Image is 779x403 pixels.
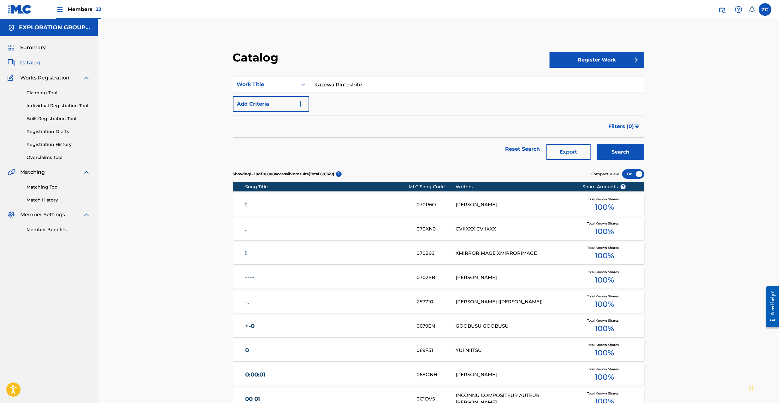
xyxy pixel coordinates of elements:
img: Accounts [8,24,15,32]
span: Members [68,6,101,13]
span: Total Known Shares [587,270,621,274]
div: [PERSON_NAME] ([PERSON_NAME]) [456,298,573,306]
span: Total Known Shares [587,367,621,371]
button: Add Criteria [233,96,309,112]
span: Total Known Shares [587,391,621,396]
a: ! [245,201,408,208]
img: Member Settings [8,211,15,219]
div: [PERSON_NAME] [456,371,573,378]
a: CatalogCatalog [8,59,40,67]
a: . [245,225,408,233]
div: 070R6O [416,201,456,208]
a: Match History [27,197,90,203]
button: Register Work [550,52,644,68]
div: XMIRRORIMAGE XMIRRORIMAGE [456,250,573,257]
img: expand [83,211,90,219]
div: [PERSON_NAME] [456,274,573,281]
img: search [718,6,726,13]
h2: Catalog [233,50,282,65]
a: Reset Search [502,142,543,156]
div: User Menu [759,3,771,16]
div: Help [732,3,745,16]
div: YUI NIITSU [456,347,573,354]
img: expand [83,168,90,176]
div: Song Title [245,184,409,190]
div: Work Title [237,81,294,88]
div: Z57710 [416,298,456,306]
img: Matching [8,168,15,176]
span: ? [336,171,342,177]
img: 9d2ae6d4665cec9f34b9.svg [297,100,304,108]
span: Filters ( 0 ) [609,123,634,130]
a: Registration Drafts [27,128,90,135]
a: SummarySummary [8,44,46,51]
div: Writers [456,184,573,190]
span: Total Known Shares [587,245,621,250]
img: Top Rightsholders [56,6,64,13]
span: 100 % [595,226,614,237]
a: Overclaims Tool [27,154,90,161]
span: Compact View [591,171,619,177]
div: 068ONH [416,371,456,378]
span: 100 % [595,323,614,334]
span: Matching [20,168,45,176]
button: Search [597,144,644,160]
a: ---- [245,274,408,281]
span: 100 % [595,347,614,359]
a: Claiming Tool [27,90,90,96]
img: filter [634,125,640,128]
div: 0C1DV5 [416,395,456,403]
div: 070266 [416,250,456,257]
img: help [735,6,742,13]
a: ! [245,250,408,257]
img: expand [83,74,90,82]
a: Bulk Registration Tool [27,115,90,122]
div: CVIIXXX CVIIXXX [456,225,573,233]
a: 0 [245,347,408,354]
span: Works Registration [20,74,69,82]
div: MLC Song Code [409,184,456,190]
span: 100 % [595,250,614,261]
img: f7272a7cc735f4ea7f67.svg [632,56,639,64]
img: Summary [8,44,15,51]
span: Summary [20,44,46,51]
img: MLC Logo [8,5,32,14]
button: Export [546,144,591,160]
span: 100 % [595,299,614,310]
a: Registration History [27,141,90,148]
span: Share Amounts [582,184,626,190]
a: Matching Tool [27,184,90,190]
img: Works Registration [8,74,16,82]
img: Catalog [8,59,15,67]
span: ? [621,184,626,189]
div: 069F51 [416,347,456,354]
h5: EXPLORATION GROUP LLC [19,24,90,31]
span: 100 % [595,371,614,383]
span: 22 [96,6,101,12]
a: Public Search [716,3,729,16]
a: Member Benefits [27,226,90,233]
span: Total Known Shares [587,318,621,323]
span: Total Known Shares [587,342,621,347]
span: Member Settings [20,211,65,219]
a: 0:00:01 [245,371,408,378]
div: [PERSON_NAME] [456,201,573,208]
iframe: Chat Widget [747,373,779,403]
a: 00 01 [245,395,408,403]
span: Catalog [20,59,40,67]
p: Showing 1 - 10 of 10,000 accessible results (Total 69,149 ) [233,171,334,177]
div: 070XN0 [416,225,456,233]
a: +-0 [245,323,408,330]
span: Total Known Shares [587,294,621,299]
button: Filters (0) [605,119,644,134]
div: Drag [749,379,753,398]
a: Individual Registration Tool [27,102,90,109]
span: Total Known Shares [587,221,621,226]
span: 100 % [595,274,614,286]
div: 0679EN [416,323,456,330]
a: -. [245,298,408,306]
div: GOOBUSU GOOBUSU [456,323,573,330]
